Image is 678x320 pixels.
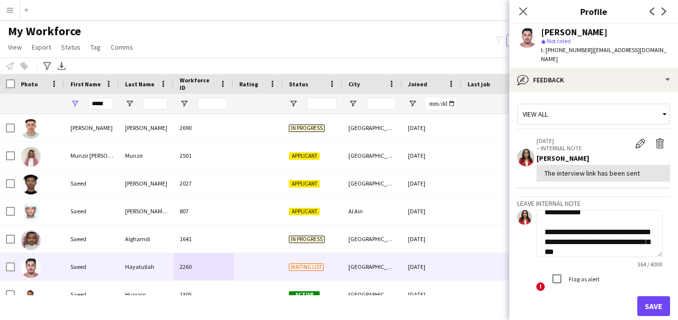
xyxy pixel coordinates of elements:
app-action-btn: Advanced filters [41,60,53,72]
span: Comms [111,43,133,52]
span: Active [289,291,320,299]
a: View [4,41,26,54]
div: Munzir [119,142,174,169]
button: Everyone2,393 [506,35,556,47]
div: Feedback [509,68,678,92]
label: Flag as alert [567,275,600,283]
app-action-btn: Export XLSX [56,60,68,72]
div: [GEOGRAPHIC_DATA] [342,253,402,280]
span: Status [61,43,80,52]
span: | [EMAIL_ADDRESS][DOMAIN_NAME] [541,46,667,63]
span: Applicant [289,208,320,215]
div: Saeed [65,253,119,280]
input: Workforce ID Filter Input [198,98,227,110]
div: [GEOGRAPHIC_DATA] [342,281,402,308]
div: [DATE] [402,281,462,308]
span: Joined [408,80,427,88]
img: jameel saeed Masoud [21,119,41,139]
a: Status [57,41,84,54]
div: Saeed [65,225,119,253]
div: [DATE] [402,197,462,225]
span: My Workforce [8,24,81,39]
span: In progress [289,236,325,243]
span: Export [32,43,51,52]
div: [DATE] [402,170,462,197]
a: Export [28,41,55,54]
span: Applicant [289,180,320,188]
img: Saeed Hussain [21,286,41,306]
span: 364 / 4000 [629,260,670,268]
input: First Name Filter Input [88,98,113,110]
div: [GEOGRAPHIC_DATA] [342,225,402,253]
h3: Leave internal note [517,199,670,208]
div: 1641 [174,225,233,253]
div: [GEOGRAPHIC_DATA] [342,142,402,169]
img: Saeed Abdul Haq Al Baloshi [21,202,41,222]
div: Hayatullah [119,253,174,280]
span: ! [536,282,545,291]
span: Not rated [547,37,571,45]
button: Open Filter Menu [70,99,79,108]
input: Joined Filter Input [426,98,456,110]
img: Munzir saeed Ibrahim Munzir [21,147,41,167]
p: – INTERNAL NOTE [537,144,630,152]
span: First Name [70,80,101,88]
span: Last job [468,80,490,88]
input: City Filter Input [366,98,396,110]
span: Photo [21,80,38,88]
div: [DATE] [402,114,462,141]
div: [PERSON_NAME] [119,170,174,197]
div: [DATE] [402,225,462,253]
input: Status Filter Input [307,98,337,110]
img: Saeed Abdellah [21,175,41,194]
div: [PERSON_NAME] [541,28,608,37]
div: [PERSON_NAME] [65,114,119,141]
div: The interview link has been sent [544,169,662,178]
div: 2690 [174,114,233,141]
h3: Profile [509,5,678,18]
p: [DATE] [537,137,630,144]
div: [PERSON_NAME] [119,114,174,141]
div: Hussain [119,281,174,308]
span: Waiting list [289,263,324,271]
div: Saeed [65,197,119,225]
span: Last Name [125,80,154,88]
span: Tag [90,43,101,52]
button: Save [637,296,670,316]
button: Open Filter Menu [180,99,189,108]
span: Status [289,80,308,88]
div: [GEOGRAPHIC_DATA] [342,170,402,197]
button: Open Filter Menu [289,99,298,108]
div: 1305 [174,281,233,308]
span: Applicant [289,152,320,160]
span: View all [523,110,548,119]
a: Tag [86,41,105,54]
button: Open Filter Menu [348,99,357,108]
img: Saeed Hayatullah [21,258,41,278]
button: Open Filter Menu [125,99,134,108]
div: Saeed [65,281,119,308]
span: In progress [289,125,325,132]
span: View [8,43,22,52]
div: Alghamdi [119,225,174,253]
div: [DATE] [402,253,462,280]
button: Open Filter Menu [408,99,417,108]
div: [PERSON_NAME] [PERSON_NAME] [119,197,174,225]
span: Workforce ID [180,76,215,91]
div: Al Ain [342,197,402,225]
span: City [348,80,360,88]
div: [GEOGRAPHIC_DATA] [342,114,402,141]
img: Saeed Alghamdi [21,230,41,250]
span: Rating [239,80,258,88]
div: Saeed [65,170,119,197]
span: t. [PHONE_NUMBER] [541,46,593,54]
div: [PERSON_NAME] [537,154,670,163]
div: 807 [174,197,233,225]
div: Munzir [PERSON_NAME] [65,142,119,169]
div: 2501 [174,142,233,169]
input: Last Name Filter Input [143,98,168,110]
a: Comms [107,41,137,54]
div: [DATE] [402,142,462,169]
div: 2027 [174,170,233,197]
div: 2260 [174,253,233,280]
